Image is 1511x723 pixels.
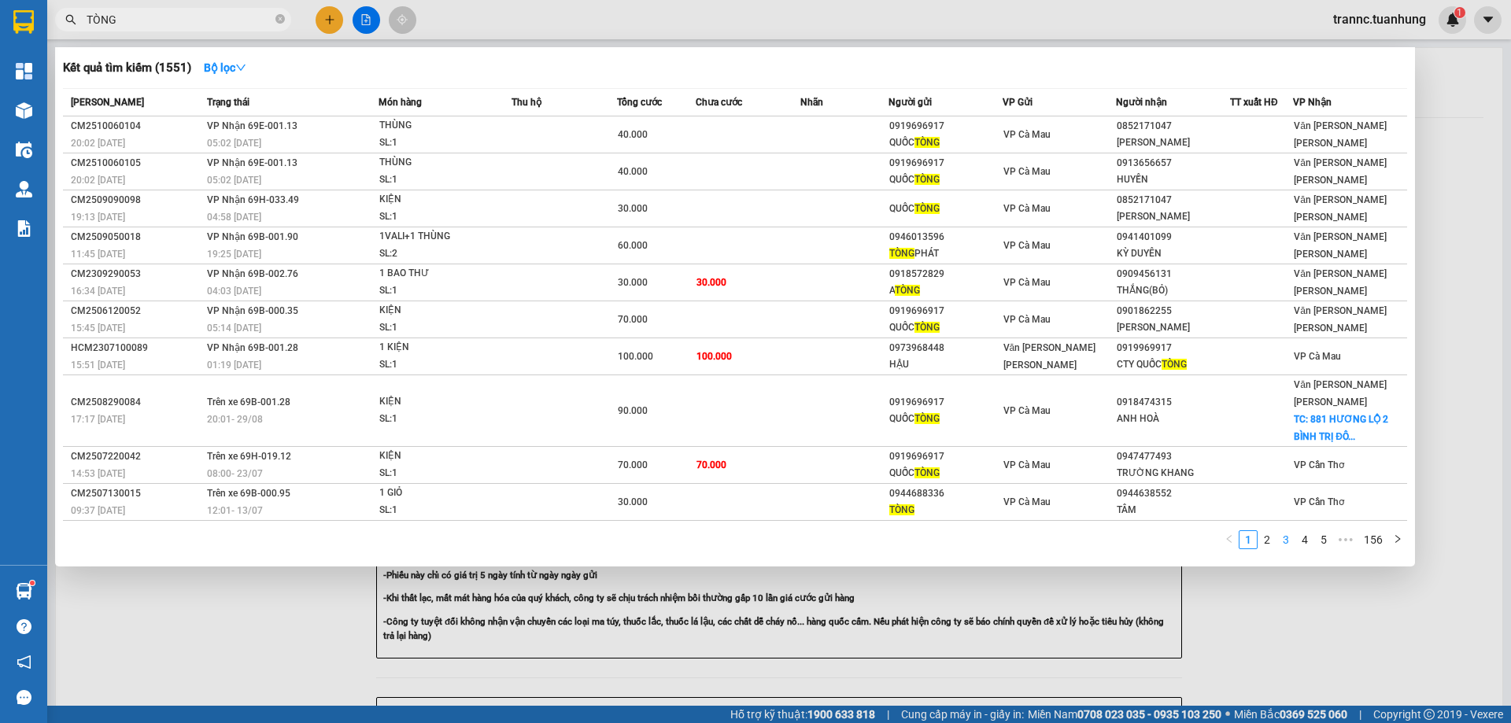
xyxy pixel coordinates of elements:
span: right [1393,534,1402,544]
span: VP Cà Mau [1003,129,1051,140]
span: 17:17 [DATE] [71,414,125,425]
span: VP Cà Mau [1003,405,1051,416]
li: 1 [1239,530,1258,549]
span: TT xuất HĐ [1230,97,1278,108]
span: 90.000 [618,405,648,416]
span: VP Nhận 69E-001.13 [207,157,297,168]
span: 20:02 [DATE] [71,138,125,149]
li: 2 [1258,530,1276,549]
span: TÒNG [889,248,914,259]
div: 0919696917 [889,394,1002,411]
li: 5 [1314,530,1333,549]
div: CM2507220042 [71,448,202,465]
span: Món hàng [379,97,422,108]
span: VP Cần Thơ [1294,496,1344,507]
div: CM2509090098 [71,192,202,208]
span: Thu hộ [512,97,541,108]
span: 05:02 [DATE] [207,175,261,186]
span: Trạng thái [207,97,249,108]
span: 40.000 [618,129,648,140]
li: Previous Page [1220,530,1239,549]
span: down [235,62,246,73]
span: TÒNG [914,203,940,214]
span: 30.000 [618,277,648,288]
li: 02839.63.63.63 [7,54,300,74]
span: 16:34 [DATE] [71,286,125,297]
span: 20:01 - 29/08 [207,414,263,425]
span: TC: 881 HƯƠNG LỘ 2 BÌNH TRỊ ĐÔ... [1294,414,1388,442]
li: 4 [1295,530,1314,549]
div: KỲ DUYÊN [1117,245,1229,262]
div: QUỐC [889,201,1002,217]
span: VP Cần Thơ [1294,459,1344,470]
div: CM2510060104 [71,118,202,135]
span: environment [91,38,103,50]
div: 0919696917 [889,448,1002,465]
img: logo-vxr [13,10,34,34]
span: TÒNG [889,504,914,515]
div: QUỐC [889,135,1002,151]
div: 1VALI+1 THÙNG [379,228,497,245]
span: 05:14 [DATE] [207,323,261,334]
img: warehouse-icon [16,102,32,119]
img: solution-icon [16,220,32,237]
span: 100.000 [696,351,732,362]
div: SL: 1 [379,502,497,519]
span: 70.000 [696,459,726,470]
div: SL: 1 [379,172,497,189]
div: 0919969917 [1117,340,1229,356]
div: 1 KIỆN [379,339,497,356]
div: [PERSON_NAME] [1117,135,1229,151]
span: [PERSON_NAME] [71,97,144,108]
span: left [1225,534,1234,544]
div: 0918572829 [889,266,1002,282]
div: SL: 1 [379,319,497,337]
span: TÒNG [914,467,940,478]
b: GỬI : Bến xe Năm Căn [7,98,222,124]
span: Chưa cước [696,97,742,108]
span: 70.000 [618,314,648,325]
span: Văn [PERSON_NAME] [PERSON_NAME] [1294,268,1387,297]
div: HUYỀN [1117,172,1229,188]
div: 0919696917 [889,303,1002,319]
span: Văn [PERSON_NAME] [PERSON_NAME] [1294,305,1387,334]
div: 0913656657 [1117,155,1229,172]
div: CTY QUỐC [1117,356,1229,373]
a: 4 [1296,531,1313,548]
a: 5 [1315,531,1332,548]
span: VP Cà Mau [1003,166,1051,177]
span: 19:25 [DATE] [207,249,261,260]
li: 3 [1276,530,1295,549]
span: Văn [PERSON_NAME] [PERSON_NAME] [1294,231,1387,260]
span: VP Nhận 69B-001.28 [207,342,298,353]
span: Văn [PERSON_NAME] [PERSON_NAME] [1294,120,1387,149]
button: left [1220,530,1239,549]
span: 40.000 [618,166,648,177]
input: Tìm tên, số ĐT hoặc mã đơn [87,11,272,28]
a: 156 [1359,531,1387,548]
span: ••• [1333,530,1358,549]
div: SL: 1 [379,465,497,482]
div: CM2309290053 [71,266,202,282]
span: VP Cà Mau [1003,459,1051,470]
span: VP Cà Mau [1003,277,1051,288]
div: 1 BAO THƯ [379,265,497,282]
span: VP Gửi [1003,97,1033,108]
div: 0852171047 [1117,118,1229,135]
span: Văn [PERSON_NAME] [PERSON_NAME] [1294,194,1387,223]
div: 1 GIỎ [379,485,497,502]
span: VP Nhận 69B-000.35 [207,305,298,316]
span: Trên xe 69B-001.28 [207,397,290,408]
span: 14:53 [DATE] [71,468,125,479]
span: close-circle [275,13,285,28]
div: 0909456131 [1117,266,1229,282]
span: TÒNG [914,413,940,424]
div: 0944638552 [1117,485,1229,502]
span: 09:37 [DATE] [71,505,125,516]
div: [PERSON_NAME] [1117,319,1229,336]
span: 70.000 [618,459,648,470]
b: [PERSON_NAME] [91,10,223,30]
div: HCM2307100089 [71,340,202,356]
div: KIỆN [379,191,497,208]
span: 19:13 [DATE] [71,212,125,223]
